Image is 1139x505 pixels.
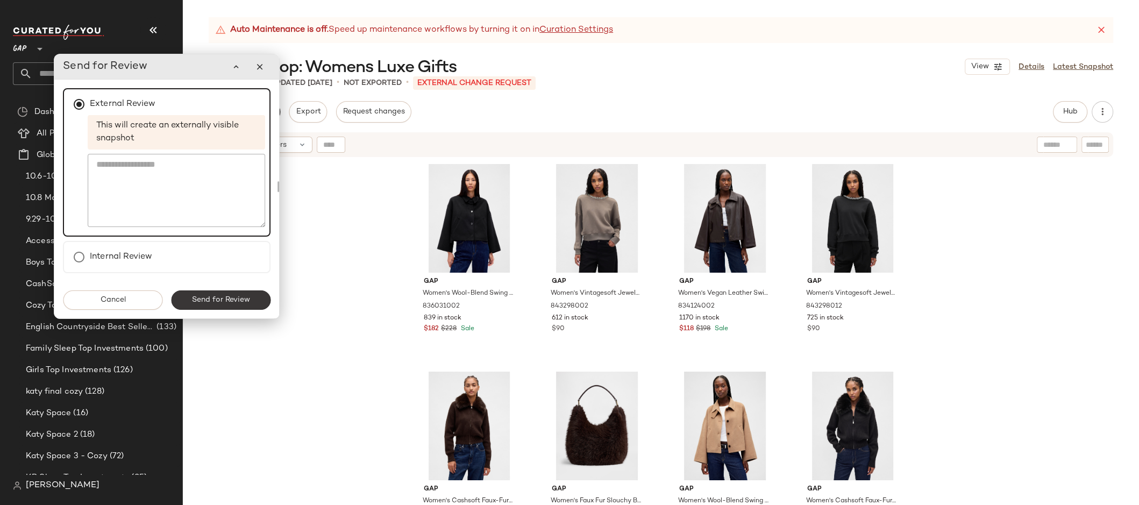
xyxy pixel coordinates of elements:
[459,325,474,332] span: Sale
[807,324,820,334] span: $90
[289,101,327,123] button: Export
[154,321,176,333] span: (133)
[230,24,329,37] strong: Auto Maintenance is off.
[678,302,715,311] span: 834124002
[807,314,844,323] span: 725 in stock
[270,77,332,89] p: updated [DATE]
[171,290,270,310] button: Send for Review
[37,149,107,161] span: Global Clipboards
[543,164,651,273] img: cn60592513.jpg
[424,277,515,287] span: Gap
[551,302,588,311] span: 843298002
[34,106,77,118] span: Dashboard
[423,302,460,311] span: 836031002
[799,164,907,273] img: cn60608384.jpg
[806,302,842,311] span: 843298012
[965,59,1010,75] button: View
[88,115,265,150] span: This will create an externally visible snapshot
[424,314,461,323] span: 839 in stock
[108,450,124,463] span: (72)
[144,343,168,355] span: (100)
[26,407,71,419] span: Katy Space
[806,289,897,298] span: Women's Vintagesoft Jewel-Neck Crop Sweatshirt by Gap Black Size M
[26,300,113,312] span: Cozy Top Investments
[17,106,28,117] img: svg%3e
[26,170,122,183] span: 10.6-10.10 AM Newness
[71,407,88,419] span: (16)
[713,325,728,332] span: Sale
[26,278,131,290] span: CashSoft Top Investments
[679,324,694,334] span: $118
[1053,101,1087,123] button: Hub
[679,314,720,323] span: 1170 in stock
[295,108,321,116] span: Export
[26,479,99,492] span: [PERSON_NAME]
[799,372,907,480] img: cn60603633.jpg
[424,485,515,494] span: Gap
[337,76,339,89] span: •
[552,277,643,287] span: Gap
[78,429,95,441] span: (18)
[424,324,439,334] span: $182
[423,289,514,298] span: Women's Wool-Blend Swing Jacket by Gap New Classic Navy Blue Size XS/S
[1063,108,1078,116] span: Hub
[343,108,405,116] span: Request changes
[679,277,770,287] span: Gap
[224,57,457,79] span: Gift Shop: Womens Luxe Gifts
[679,485,770,494] span: Gap
[696,324,710,334] span: $198
[336,101,411,123] button: Request changes
[26,386,83,398] span: katy final cozy
[13,37,27,56] span: GAP
[671,164,779,273] img: cn60066142.jpg
[26,450,108,463] span: Katy Space 3 - Cozy
[83,386,104,398] span: (128)
[539,24,613,37] a: Curation Settings
[406,76,409,89] span: •
[552,324,565,334] span: $90
[344,77,402,89] p: Not Exported
[971,62,989,71] span: View
[678,289,769,298] span: Women's Vegan Leather Swing Jacket by Gap [PERSON_NAME] Size M/L
[441,324,457,334] span: $228
[191,296,250,304] span: Send for Review
[807,485,898,494] span: Gap
[807,277,898,287] span: Gap
[26,235,141,247] span: Accessories Top Investments
[552,485,643,494] span: Gap
[26,321,154,333] span: English Countryside Best Sellers 9.28-10.4
[26,343,144,355] span: Family Sleep Top Investments
[1053,61,1113,73] a: Latest Snapshot
[129,472,147,484] span: (85)
[671,372,779,480] img: cn60432123.jpg
[543,372,651,480] img: cn60271552.jpg
[551,289,642,298] span: Women's Vintagesoft Jewel-Neck Crop Sweatshirt by Gap Plymouth Rock Brown Size M
[215,24,613,37] div: Speed up maintenance workflows by turning it on in
[415,372,523,480] img: cn60576973.jpg
[26,192,89,204] span: 10.8 Markdowns
[26,257,112,269] span: Boys Top Investments
[415,164,523,273] img: cn60214110.jpg
[413,76,536,90] p: External Change Request
[13,25,104,40] img: cfy_white_logo.C9jOOHJF.svg
[26,429,78,441] span: Katy Space 2
[1019,61,1044,73] a: Details
[26,214,116,226] span: 9.29-10.3 AM Newness
[26,472,129,484] span: KB Sleep Top Investments
[37,127,84,140] span: All Products
[26,364,111,376] span: Girls Top Investments
[552,314,588,323] span: 612 in stock
[111,364,133,376] span: (126)
[13,481,22,490] img: svg%3e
